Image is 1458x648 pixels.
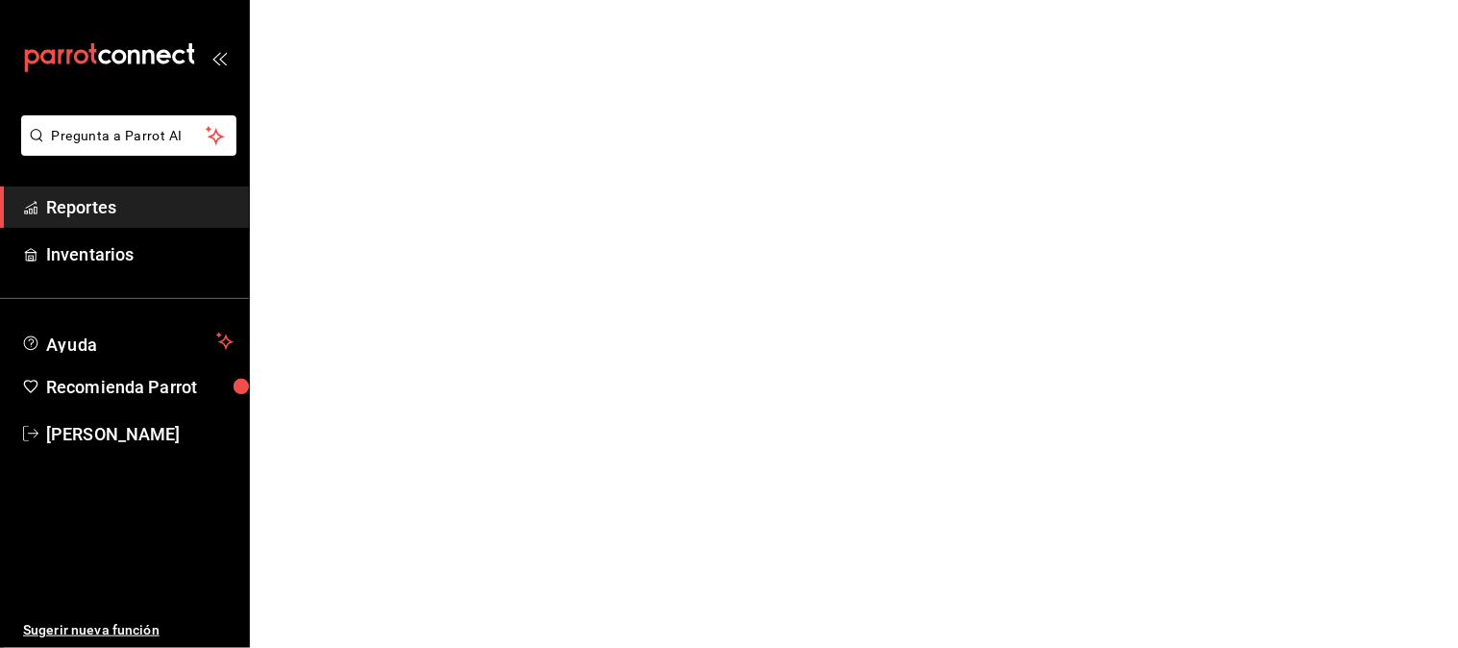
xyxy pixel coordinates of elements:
span: Inventarios [46,241,234,267]
span: Pregunta a Parrot AI [52,126,207,146]
span: [PERSON_NAME] [46,421,234,447]
span: Ayuda [46,330,209,353]
button: Pregunta a Parrot AI [21,115,236,156]
span: Recomienda Parrot [46,374,234,400]
span: Reportes [46,194,234,220]
a: Pregunta a Parrot AI [13,139,236,160]
button: open_drawer_menu [211,50,227,65]
span: Sugerir nueva función [23,620,234,640]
